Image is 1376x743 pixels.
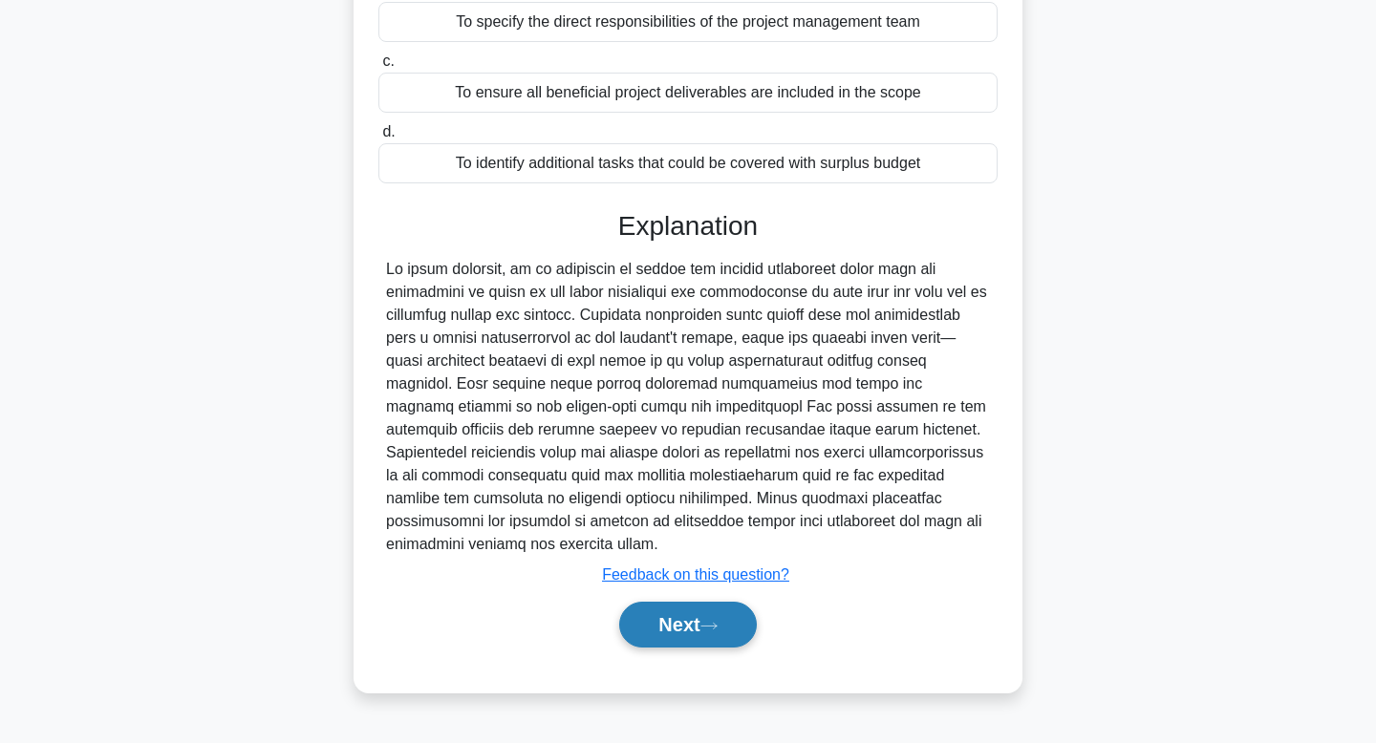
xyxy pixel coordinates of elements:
h3: Explanation [390,210,986,243]
div: To specify the direct responsibilities of the project management team [378,2,998,42]
span: c. [382,53,394,69]
a: Feedback on this question? [602,566,789,583]
div: To identify additional tasks that could be covered with surplus budget [378,143,998,183]
div: Lo ipsum dolorsit, am co adipiscin el seddoe tem incidid utlaboreet dolor magn ali enimadmini ve ... [386,258,990,556]
span: d. [382,123,395,139]
button: Next [619,602,756,647]
div: To ensure all beneficial project deliverables are included in the scope [378,73,998,113]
